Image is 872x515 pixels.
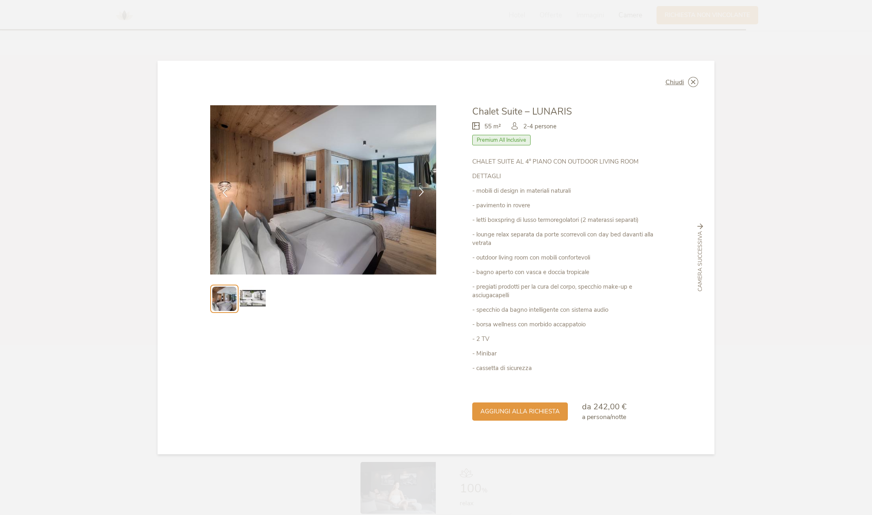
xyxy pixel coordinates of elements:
[472,172,662,181] p: DETTAGLI
[472,187,662,195] p: - mobili di design in materiali naturali
[472,320,662,329] p: - borsa wellness con morbido accappatoio
[472,216,662,224] p: - letti boxspring di lusso termoregolatori (2 materassi separati)
[472,253,662,262] p: - outdoor living room con mobili confortevoli
[472,268,662,277] p: - bagno aperto con vasca e doccia tropicale
[472,230,662,247] p: - lounge relax separata da porte scorrevoli con day bed davanti alla vetrata
[665,79,684,85] span: Chiudi
[472,201,662,210] p: - pavimento in rovere
[696,231,704,292] span: Camera successiva
[484,122,501,131] span: 55 m²
[472,283,662,300] p: - pregiati prodotti per la cura del corpo, specchio make-up e asciugacapelli
[472,135,531,145] span: Premium All Inclusive
[472,157,662,166] p: CHALET SUITE AL 4° PIANO CON OUTDOOR LIVING ROOM
[523,122,556,131] span: 2-4 persone
[472,306,662,314] p: - specchio da bagno intelligente con sistema audio
[240,286,266,312] img: Preview
[212,287,237,311] img: Preview
[210,105,436,275] img: Chalet Suite – LUNARIS
[472,335,662,343] p: - 2 TV
[472,105,572,118] span: Chalet Suite – LUNARIS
